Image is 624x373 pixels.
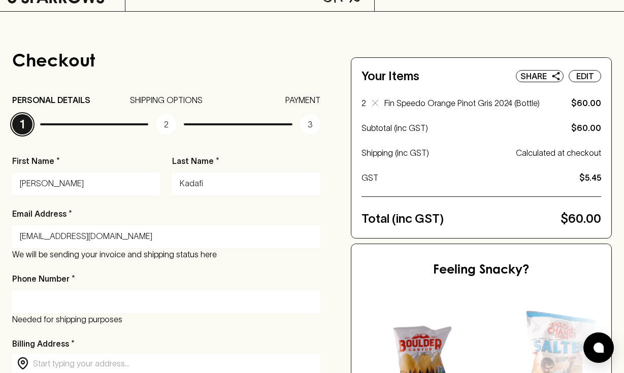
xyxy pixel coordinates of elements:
p: 1 [12,114,32,134]
p: $60.00 [571,122,601,134]
p: Email Address * [12,208,72,220]
p: $60.00 [550,97,601,109]
button: Edit [569,70,601,82]
p: We will be sending your invoice and shipping status here [12,248,320,260]
h5: Your Items [362,68,419,84]
p: First Name * [12,155,160,167]
p: Calculated at checkout [516,147,601,159]
p: GST [362,172,576,184]
p: Edit [576,70,594,82]
p: $5.45 [579,172,601,184]
p: Billing Address * [12,337,320,350]
p: Subtotal (inc GST) [362,122,568,134]
p: 2 [362,97,366,109]
p: $60.00 [561,210,601,228]
p: PERSONAL DETAILS [12,94,90,106]
h5: Feeling Snacky? [433,262,529,279]
p: Phone Number * [12,273,75,285]
h4: Checkout [12,52,320,74]
p: Last Name * [172,155,320,167]
p: PAYMENT [285,94,320,106]
input: Start typing your address... [33,358,316,369]
p: Needed for shipping purposes [12,313,320,325]
p: Total (inc GST) [362,210,557,228]
p: Fin Speedo Orange Pinot Gris 2024 (Bottle) [384,97,545,109]
img: bubble-icon [594,343,604,353]
p: 2 [156,114,176,134]
p: Share [520,70,547,82]
p: Shipping (inc GST) [362,147,512,159]
p: SHIPPING OPTIONS [130,94,203,106]
p: 3 [300,114,320,134]
button: Share [516,70,564,82]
